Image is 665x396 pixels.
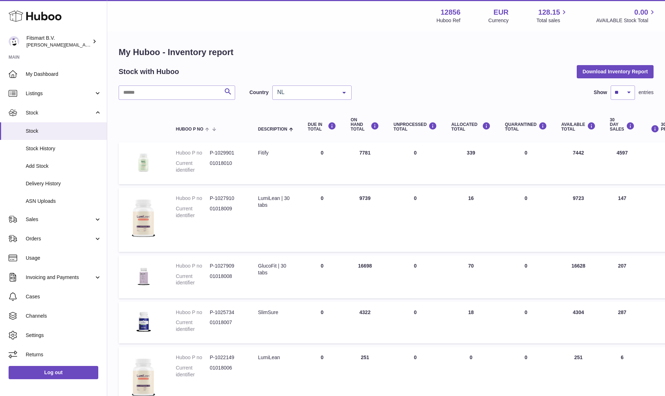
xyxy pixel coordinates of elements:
img: product image [126,309,162,334]
dt: Huboo P no [176,263,210,269]
span: NL [276,89,337,96]
dd: P-1027910 [210,195,244,202]
div: GlucoFit | 30 tabs [258,263,293,276]
span: Listings [26,90,94,97]
strong: EUR [493,8,508,17]
td: 287 [603,302,642,344]
dd: P-1027909 [210,263,244,269]
div: 30 DAY SALES [610,118,635,132]
span: Stock [26,128,101,135]
span: 0 [525,150,527,156]
span: 0 [525,195,527,201]
div: Huboo Ref [437,17,461,24]
a: 128.15 Total sales [536,8,568,24]
span: Add Stock [26,163,101,170]
dd: P-1022149 [210,354,244,361]
dd: 01018007 [210,319,244,333]
span: Delivery History [26,180,101,187]
div: AVAILABLE Total [561,122,596,132]
span: Stock History [26,145,101,152]
dt: Current identifier [176,205,210,219]
a: Log out [9,366,98,379]
dt: Current identifier [176,319,210,333]
span: Channels [26,313,101,319]
td: 7442 [554,142,603,184]
img: product image [126,263,162,289]
td: 0 [301,302,343,344]
dd: P-1029901 [210,150,244,156]
h2: Stock with Huboo [119,67,179,77]
span: 0 [525,355,527,360]
td: 0 [386,302,444,344]
span: 128.15 [538,8,560,17]
span: Invoicing and Payments [26,274,94,281]
span: 0.00 [634,8,648,17]
span: Cases [26,293,101,300]
dd: 01018009 [210,205,244,219]
div: Fitsmart B.V. [26,35,91,48]
dt: Huboo P no [176,354,210,361]
dt: Current identifier [176,160,210,173]
div: UNPROCESSED Total [393,122,437,132]
td: 18 [444,302,498,344]
div: LumiLean | 30 tabs [258,195,293,209]
span: Settings [26,332,101,339]
span: Stock [26,109,94,116]
span: ASN Uploads [26,198,101,205]
span: 0 [525,263,527,269]
td: 0 [301,255,343,298]
div: ON HAND Total [351,118,379,132]
span: entries [639,89,654,96]
td: 16628 [554,255,603,298]
label: Country [249,89,269,96]
dt: Huboo P no [176,309,210,316]
div: DUE IN TOTAL [308,122,336,132]
td: 16 [444,188,498,252]
td: 0 [301,142,343,184]
td: 207 [603,255,642,298]
td: 339 [444,142,498,184]
span: AVAILABLE Stock Total [596,17,656,24]
label: Show [594,89,607,96]
dt: Huboo P no [176,195,210,202]
div: Fitify [258,150,293,156]
dd: P-1025734 [210,309,244,316]
td: 0 [301,188,343,252]
td: 70 [444,255,498,298]
span: Huboo P no [176,127,203,132]
span: Total sales [536,17,568,24]
td: 0 [386,188,444,252]
dt: Current identifier [176,365,210,378]
td: 0 [386,142,444,184]
span: Usage [26,255,101,261]
button: Download Inventory Report [577,65,654,78]
span: Description [258,127,287,132]
dd: 01018008 [210,273,244,287]
dd: 01018010 [210,160,244,173]
span: 0 [525,309,527,315]
span: Sales [26,216,94,223]
div: SlimSure [258,309,293,316]
span: Returns [26,351,101,358]
a: 0.00 AVAILABLE Stock Total [596,8,656,24]
span: Orders [26,235,94,242]
span: [PERSON_NAME][EMAIL_ADDRESS][DOMAIN_NAME] [26,42,143,48]
strong: 12856 [441,8,461,17]
div: ALLOCATED Total [451,122,491,132]
img: product image [126,150,162,175]
td: 7781 [343,142,386,184]
img: jonathan@leaderoo.com [9,36,19,47]
td: 4304 [554,302,603,344]
dt: Huboo P no [176,150,210,156]
img: product image [126,195,162,243]
td: 16698 [343,255,386,298]
td: 4322 [343,302,386,344]
dt: Current identifier [176,273,210,287]
td: 147 [603,188,642,252]
td: 0 [386,255,444,298]
td: 4597 [603,142,642,184]
td: 9739 [343,188,386,252]
td: 9723 [554,188,603,252]
h1: My Huboo - Inventory report [119,47,654,58]
dd: 01018006 [210,365,244,378]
